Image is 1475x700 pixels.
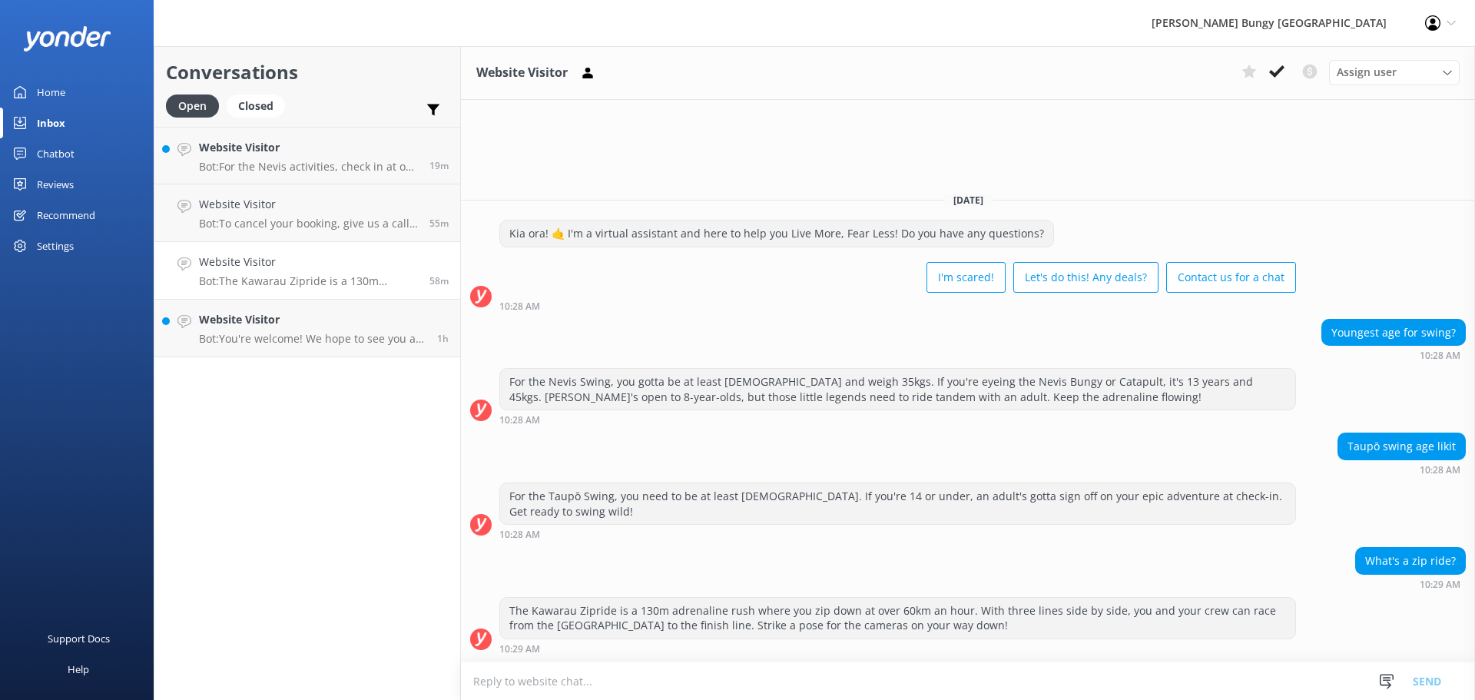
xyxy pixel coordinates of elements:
[166,58,449,87] h2: Conversations
[37,138,75,169] div: Chatbot
[1013,262,1158,293] button: Let's do this! Any deals?
[499,302,540,311] strong: 10:28 AM
[944,194,993,207] span: [DATE]
[199,217,418,231] p: Bot: To cancel your booking, give us a call at [PHONE_NUMBER] or [PHONE_NUMBER], or shoot us an e...
[476,63,568,83] h3: Website Visitor
[500,483,1295,524] div: For the Taupō Swing, you need to be at least [DEMOGRAPHIC_DATA]. If you're 14 or under, an adult'...
[1337,464,1466,475] div: Oct 06 2025 10:28am (UTC +13:00) Pacific/Auckland
[154,300,460,357] a: Website VisitorBot:You're welcome! We hope to see you at one of our [PERSON_NAME] locations soon!1h
[1322,320,1465,346] div: Youngest age for swing?
[1420,580,1460,589] strong: 10:29 AM
[199,139,418,156] h4: Website Visitor
[1420,466,1460,475] strong: 10:28 AM
[926,262,1006,293] button: I'm scared!
[166,97,227,114] a: Open
[499,530,540,539] strong: 10:28 AM
[1356,548,1465,574] div: What's a zip ride?
[199,160,418,174] p: Bot: For the Nevis activities, check in at our [GEOGRAPHIC_DATA] office at [STREET_ADDRESS] If yo...
[227,95,285,118] div: Closed
[154,127,460,184] a: Website VisitorBot:For the Nevis activities, check in at our [GEOGRAPHIC_DATA] office at [STREET_...
[499,300,1296,311] div: Oct 06 2025 10:28am (UTC +13:00) Pacific/Auckland
[500,598,1295,639] div: The Kawarau Zipride is a 130m adrenaline rush where you zip down at over 60km an hour. With three...
[437,332,449,345] span: Oct 06 2025 10:15am (UTC +13:00) Pacific/Auckland
[37,169,74,200] div: Reviews
[500,221,1053,247] div: Kia ora! 🤙 I'm a virtual assistant and here to help you Live More, Fear Less! Do you have any que...
[499,645,540,654] strong: 10:29 AM
[499,643,1296,654] div: Oct 06 2025 10:29am (UTC +13:00) Pacific/Auckland
[1420,351,1460,360] strong: 10:28 AM
[37,231,74,261] div: Settings
[1166,262,1296,293] button: Contact us for a chat
[166,95,219,118] div: Open
[37,200,95,231] div: Recommend
[1329,60,1460,85] div: Assign User
[499,414,1296,425] div: Oct 06 2025 10:28am (UTC +13:00) Pacific/Auckland
[227,97,293,114] a: Closed
[499,416,540,425] strong: 10:28 AM
[1321,350,1466,360] div: Oct 06 2025 10:28am (UTC +13:00) Pacific/Auckland
[48,623,110,654] div: Support Docs
[1337,64,1397,81] span: Assign user
[1338,433,1465,459] div: Taupō swing age likit
[500,369,1295,410] div: For the Nevis Swing, you gotta be at least [DEMOGRAPHIC_DATA] and weigh 35kgs. If you're eyeing t...
[1355,579,1466,589] div: Oct 06 2025 10:29am (UTC +13:00) Pacific/Auckland
[199,254,418,270] h4: Website Visitor
[37,108,65,138] div: Inbox
[68,654,89,685] div: Help
[199,332,426,346] p: Bot: You're welcome! We hope to see you at one of our [PERSON_NAME] locations soon!
[23,26,111,51] img: yonder-white-logo.png
[154,184,460,242] a: Website VisitorBot:To cancel your booking, give us a call at [PHONE_NUMBER] or [PHONE_NUMBER], or...
[499,529,1296,539] div: Oct 06 2025 10:28am (UTC +13:00) Pacific/Auckland
[429,217,449,230] span: Oct 06 2025 10:32am (UTC +13:00) Pacific/Auckland
[199,196,418,213] h4: Website Visitor
[199,274,418,288] p: Bot: The Kawarau Zipride is a 130m adrenaline rush where you zip down at over 60km an hour. With ...
[429,159,449,172] span: Oct 06 2025 11:08am (UTC +13:00) Pacific/Auckland
[154,242,460,300] a: Website VisitorBot:The Kawarau Zipride is a 130m adrenaline rush where you zip down at over 60km ...
[429,274,449,287] span: Oct 06 2025 10:29am (UTC +13:00) Pacific/Auckland
[37,77,65,108] div: Home
[199,311,426,328] h4: Website Visitor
